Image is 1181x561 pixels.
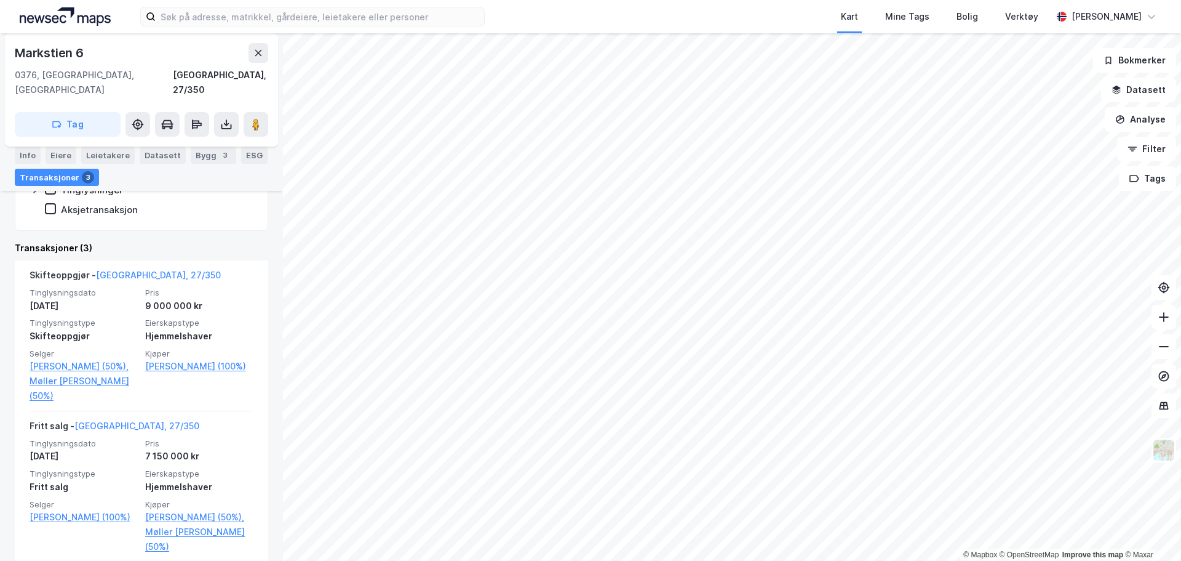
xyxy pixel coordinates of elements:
[145,299,253,313] div: 9 000 000 kr
[61,204,138,216] div: Aksjetransaksjon
[145,329,253,344] div: Hjemmelshaver
[145,469,253,479] span: Eierskapstype
[30,499,138,510] span: Selger
[30,510,138,525] a: [PERSON_NAME] (100%)
[145,449,253,464] div: 7 150 000 kr
[15,68,173,97] div: 0376, [GEOGRAPHIC_DATA], [GEOGRAPHIC_DATA]
[46,147,76,164] div: Eiere
[30,329,138,344] div: Skifteoppgjør
[145,359,253,374] a: [PERSON_NAME] (100%)
[96,270,221,280] a: [GEOGRAPHIC_DATA], 27/350
[173,68,268,97] div: [GEOGRAPHIC_DATA], 27/350
[145,480,253,494] div: Hjemmelshaver
[30,480,138,494] div: Fritt salg
[30,288,138,298] span: Tinglysningsdato
[1005,9,1038,24] div: Verktøy
[1093,48,1176,73] button: Bokmerker
[1119,502,1181,561] iframe: Chat Widget
[1119,166,1176,191] button: Tags
[30,419,199,438] div: Fritt salg -
[15,147,41,164] div: Info
[145,318,253,328] span: Eierskapstype
[20,7,111,26] img: logo.a4113a55bc3d86da70a041830d287a7e.svg
[30,349,138,359] span: Selger
[1152,438,1175,462] img: Z
[15,43,86,63] div: Markstien 6
[82,171,94,184] div: 3
[30,318,138,328] span: Tinglysningstype
[15,112,121,137] button: Tag
[1117,137,1176,161] button: Filter
[1000,551,1059,559] a: OpenStreetMap
[145,288,253,298] span: Pris
[1072,9,1142,24] div: [PERSON_NAME]
[15,169,99,186] div: Transaksjoner
[140,147,186,164] div: Datasett
[74,421,199,431] a: [GEOGRAPHIC_DATA], 27/350
[30,268,221,288] div: Skifteoppgjør -
[1062,551,1123,559] a: Improve this map
[1105,107,1176,132] button: Analyse
[191,147,236,164] div: Bygg
[145,438,253,449] span: Pris
[241,147,268,164] div: ESG
[156,7,484,26] input: Søk på adresse, matrikkel, gårdeiere, leietakere eller personer
[145,499,253,510] span: Kjøper
[30,374,138,403] a: Møller [PERSON_NAME] (50%)
[963,551,997,559] a: Mapbox
[956,9,978,24] div: Bolig
[81,147,135,164] div: Leietakere
[30,438,138,449] span: Tinglysningsdato
[30,449,138,464] div: [DATE]
[145,510,253,525] a: [PERSON_NAME] (50%),
[219,149,231,161] div: 3
[30,469,138,479] span: Tinglysningstype
[1101,78,1176,102] button: Datasett
[145,349,253,359] span: Kjøper
[841,9,858,24] div: Kart
[145,525,253,554] a: Møller [PERSON_NAME] (50%)
[15,241,268,256] div: Transaksjoner (3)
[30,359,138,374] a: [PERSON_NAME] (50%),
[30,299,138,313] div: [DATE]
[885,9,929,24] div: Mine Tags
